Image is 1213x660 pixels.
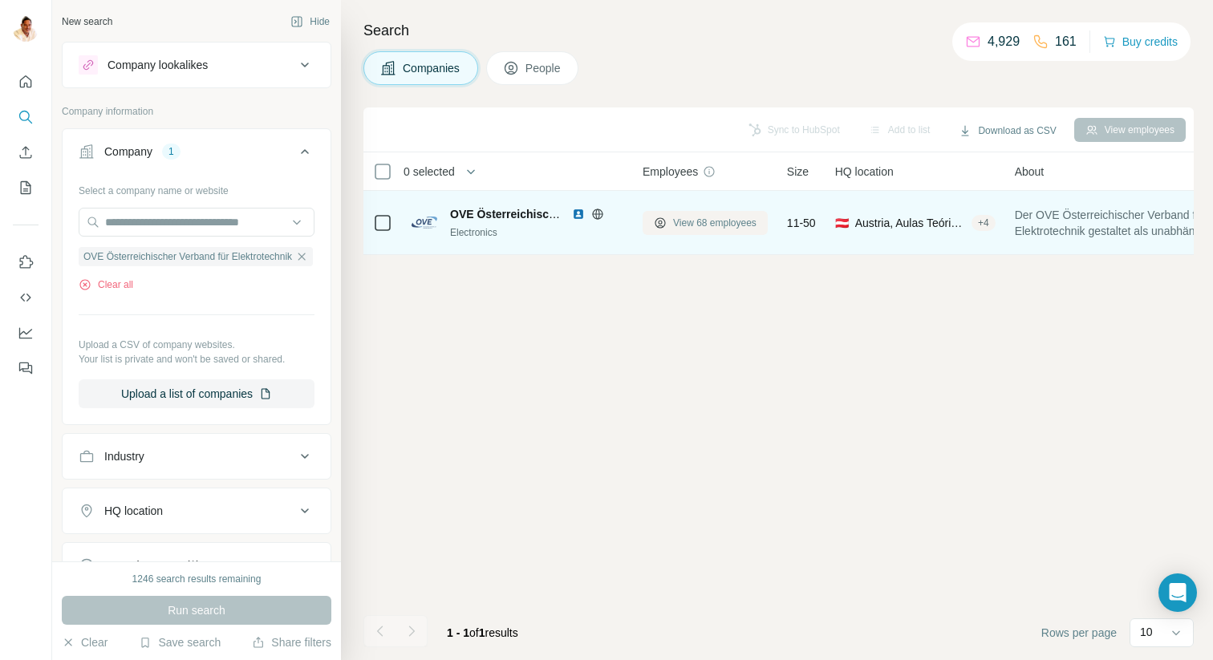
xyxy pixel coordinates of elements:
[13,103,39,132] button: Search
[104,448,144,464] div: Industry
[404,164,455,180] span: 0 selected
[835,164,894,180] span: HQ location
[104,144,152,160] div: Company
[79,379,314,408] button: Upload a list of companies
[787,164,809,180] span: Size
[447,626,469,639] span: 1 - 1
[13,173,39,202] button: My lists
[412,217,437,228] img: Logo of OVE Österreichischer Verband für Elektrotechnik
[13,248,39,277] button: Use Surfe on LinkedIn
[1158,573,1197,612] div: Open Intercom Messenger
[62,634,108,650] button: Clear
[855,215,965,231] span: Austria, Aulas Teóricas 9
[1015,164,1045,180] span: About
[643,211,768,235] button: View 68 employees
[947,119,1067,143] button: Download as CSV
[972,216,996,230] div: + 4
[62,104,331,119] p: Company information
[450,208,712,221] span: OVE Österreichischer Verband für Elektrotechnik
[988,32,1020,51] p: 4,929
[79,352,314,366] p: Your list is private and won't be saved or shared.
[643,164,698,180] span: Employees
[403,60,461,76] span: Companies
[13,318,39,347] button: Dashboard
[13,354,39,383] button: Feedback
[104,557,200,573] div: Annual revenue ($)
[108,57,208,73] div: Company lookalikes
[479,626,485,639] span: 1
[79,177,314,198] div: Select a company name or website
[447,626,518,639] span: results
[63,132,331,177] button: Company1
[363,19,1194,42] h4: Search
[787,215,816,231] span: 11-50
[132,572,262,586] div: 1246 search results remaining
[104,503,163,519] div: HQ location
[63,46,331,84] button: Company lookalikes
[13,16,39,42] img: Avatar
[83,249,292,264] span: OVE Österreichischer Verband für Elektrotechnik
[139,634,221,650] button: Save search
[79,338,314,352] p: Upload a CSV of company websites.
[1055,32,1077,51] p: 161
[62,14,112,29] div: New search
[835,215,849,231] span: 🇦🇹
[13,283,39,312] button: Use Surfe API
[1103,30,1178,53] button: Buy credits
[252,634,331,650] button: Share filters
[469,626,479,639] span: of
[673,216,757,230] span: View 68 employees
[572,208,585,221] img: LinkedIn logo
[63,437,331,476] button: Industry
[13,138,39,167] button: Enrich CSV
[525,60,562,76] span: People
[279,10,341,34] button: Hide
[79,277,133,292] button: Clear all
[450,225,623,240] div: Electronics
[63,546,331,585] button: Annual revenue ($)
[1140,624,1153,640] p: 10
[1041,625,1117,641] span: Rows per page
[13,67,39,96] button: Quick start
[162,144,181,159] div: 1
[63,492,331,530] button: HQ location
